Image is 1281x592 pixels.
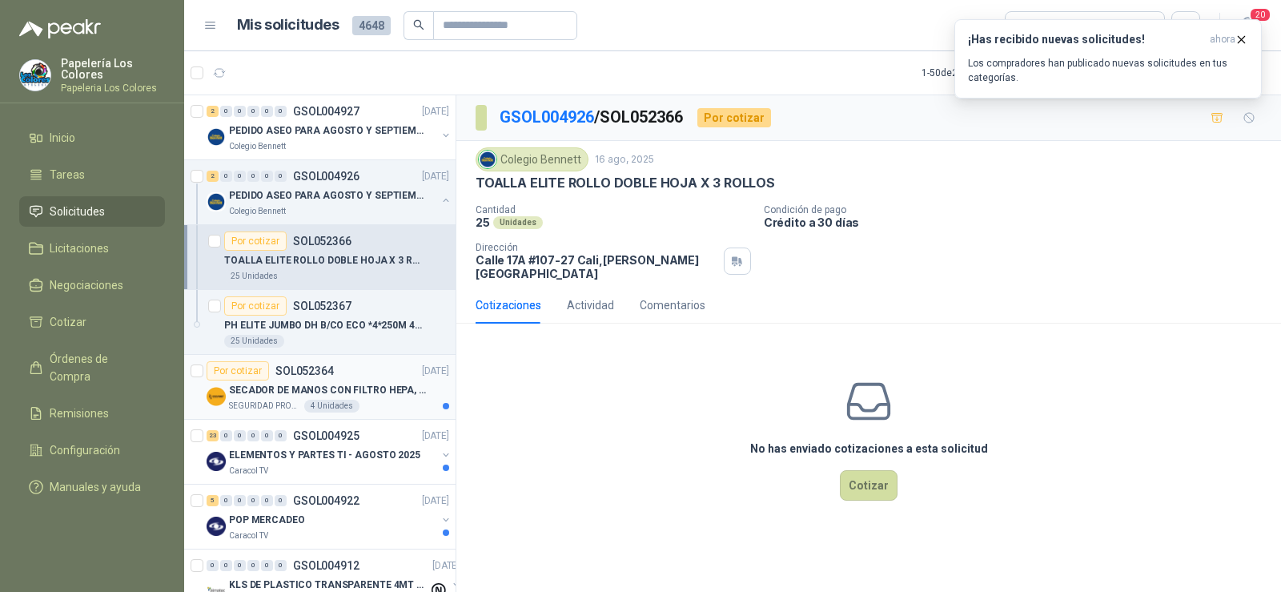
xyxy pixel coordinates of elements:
[234,171,246,182] div: 0
[275,365,334,377] p: SOL052364
[61,58,165,80] p: Papelería Los Colores
[275,495,287,506] div: 0
[207,517,226,536] img: Company Logo
[293,236,351,247] p: SOL052366
[207,127,226,147] img: Company Logo
[207,430,219,441] div: 23
[352,16,391,35] span: 4648
[207,491,452,542] a: 5 0 0 0 0 0 GSOL004922[DATE] Company LogoPOP MERCADEOCaracol TV
[207,102,452,153] a: 2 0 0 0 0 0 GSOL004927[DATE] Company LogoPEDIDO ASEO PARA AGOSTO Y SEPTIEMBRE 2Colegio Bennett
[50,276,123,294] span: Negociaciones
[220,495,232,506] div: 0
[479,151,496,168] img: Company Logo
[220,171,232,182] div: 0
[61,83,165,93] p: Papeleria Los Colores
[1249,7,1271,22] span: 20
[224,318,424,333] p: PH ELITE JUMBO DH B/CO ECO *4*250M 4333
[275,430,287,441] div: 0
[247,560,259,571] div: 0
[19,196,165,227] a: Solicitudes
[207,452,226,471] img: Company Logo
[697,108,771,127] div: Por cotizar
[261,171,273,182] div: 0
[229,205,286,218] p: Colegio Bennett
[1233,11,1262,40] button: 20
[422,364,449,379] p: [DATE]
[207,426,452,477] a: 23 0 0 0 0 0 GSOL004925[DATE] Company LogoELEMENTOS Y PARTES TI - AGOSTO 2025Caracol TV
[207,167,452,218] a: 2 0 0 0 0 0 GSOL004926[DATE] Company LogoPEDIDO ASEO PARA AGOSTO Y SEPTIEMBREColegio Bennett
[19,270,165,300] a: Negociaciones
[224,232,287,251] div: Por cotizar
[20,60,50,91] img: Company Logo
[19,123,165,153] a: Inicio
[275,106,287,117] div: 0
[220,430,232,441] div: 0
[750,440,988,457] h3: No has enviado cotizaciones a esta solicitud
[234,560,246,571] div: 0
[261,560,273,571] div: 0
[234,106,246,117] div: 0
[19,233,165,264] a: Licitaciones
[207,171,219,182] div: 2
[237,14,339,37] h1: Mis solicitudes
[247,106,259,117] div: 0
[50,129,75,147] span: Inicio
[247,430,259,441] div: 0
[207,387,226,406] img: Company Logo
[476,204,751,215] p: Cantidad
[1015,17,1049,34] div: Todas
[261,430,273,441] div: 0
[234,495,246,506] div: 0
[275,171,287,182] div: 0
[476,175,775,191] p: TOALLA ELITE ROLLO DOBLE HOJA X 3 ROLLOS
[567,296,614,314] div: Actividad
[50,166,85,183] span: Tareas
[229,465,268,477] p: Caracol TV
[50,478,141,496] span: Manuales y ayuda
[50,350,150,385] span: Órdenes de Compra
[184,355,456,420] a: Por cotizarSOL052364[DATE] Company LogoSECADOR DE MANOS CON FILTRO HEPA, SECADO RAPIDOSEGURIDAD P...
[229,400,301,413] p: SEGURIDAD PROVISER LTDA
[50,240,109,257] span: Licitaciones
[229,140,286,153] p: Colegio Bennett
[764,215,1275,229] p: Crédito a 30 días
[19,344,165,392] a: Órdenes de Compra
[954,19,1262,99] button: ¡Has recibido nuevas solicitudes!ahora Los compradores han publicado nuevas solicitudes en tus ca...
[229,123,428,139] p: PEDIDO ASEO PARA AGOSTO Y SEPTIEMBRE 2
[293,300,351,312] p: SOL052367
[422,429,449,444] p: [DATE]
[50,441,120,459] span: Configuración
[207,495,219,506] div: 5
[293,495,359,506] p: GSOL004922
[293,560,359,571] p: GSOL004912
[184,225,456,290] a: Por cotizarSOL052366TOALLA ELITE ROLLO DOBLE HOJA X 3 ROLLOS25 Unidades
[422,493,449,509] p: [DATE]
[293,171,359,182] p: GSOL004926
[224,335,284,348] div: 25 Unidades
[229,383,428,398] p: SECADOR DE MANOS CON FILTRO HEPA, SECADO RAPIDO
[224,296,287,316] div: Por cotizar
[224,253,424,268] p: TOALLA ELITE ROLLO DOBLE HOJA X 3 ROLLOS
[840,470,898,501] button: Cotizar
[19,19,101,38] img: Logo peakr
[293,430,359,441] p: GSOL004925
[1210,33,1235,46] span: ahora
[476,215,490,229] p: 25
[476,296,541,314] div: Cotizaciones
[261,106,273,117] div: 0
[968,33,1203,46] h3: ¡Has recibido nuevas solicitudes!
[19,435,165,465] a: Configuración
[476,147,588,171] div: Colegio Bennett
[207,361,269,381] div: Por cotizar
[764,204,1275,215] p: Condición de pago
[275,560,287,571] div: 0
[968,56,1248,85] p: Los compradores han publicado nuevas solicitudes en tus categorías.
[234,430,246,441] div: 0
[413,19,424,30] span: search
[922,60,1026,86] div: 1 - 50 de 2982
[247,171,259,182] div: 0
[261,495,273,506] div: 0
[207,560,219,571] div: 0
[19,398,165,429] a: Remisiones
[229,448,420,463] p: ELEMENTOS Y PARTES TI - AGOSTO 2025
